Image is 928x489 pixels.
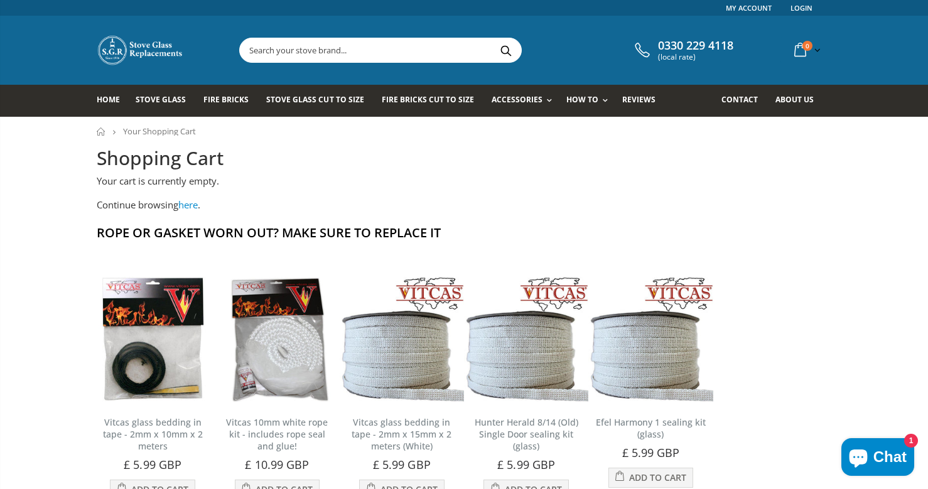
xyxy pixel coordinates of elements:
span: Add to Cart [629,471,686,483]
a: 0330 229 4118 (local rate) [632,39,733,62]
span: 0330 229 4118 [658,39,733,53]
h2: Rope Or Gasket Worn Out? Make Sure To Replace It [97,224,831,241]
span: £ 10.99 GBP [245,457,309,472]
img: Vitcas stove glass bedding in tape [340,277,464,401]
img: Vitcas white rope, glue and gloves kit 10mm [215,277,339,401]
a: Vitcas glass bedding in tape - 2mm x 15mm x 2 meters (White) [352,416,451,452]
span: Stove Glass [136,94,186,105]
input: Search your stove brand... [240,38,662,62]
a: Vitcas glass bedding in tape - 2mm x 10mm x 2 meters [103,416,203,452]
img: Vitcas stove glass bedding in tape [464,277,588,401]
span: £ 5.99 GBP [373,457,431,472]
span: About us [775,94,814,105]
a: here [178,198,198,211]
p: Continue browsing . [97,198,831,212]
h2: Shopping Cart [97,146,831,171]
a: Stove Glass Cut To Size [266,85,373,117]
span: Reviews [622,94,656,105]
a: 0 [789,38,823,62]
a: Home [97,127,106,136]
span: (local rate) [658,53,733,62]
span: Home [97,94,120,105]
a: Stove Glass [136,85,195,117]
img: Vitcas stove glass bedding in tape [588,277,713,401]
a: Home [97,85,129,117]
span: 0 [802,41,812,51]
span: £ 5.99 GBP [124,457,181,472]
a: Efel Harmony 1 sealing kit (glass) [596,416,706,440]
button: Add to Cart [608,468,693,488]
span: Fire Bricks [203,94,249,105]
a: About us [775,85,823,117]
span: Your Shopping Cart [123,126,196,137]
span: Stove Glass Cut To Size [266,94,364,105]
span: Accessories [492,94,542,105]
a: Hunter Herald 8/14 (Old) Single Door sealing kit (glass) [475,416,578,452]
img: Stove Glass Replacement [97,35,185,66]
a: Accessories [492,85,558,117]
span: How To [566,94,598,105]
span: Contact [721,94,758,105]
span: Fire Bricks Cut To Size [382,94,474,105]
a: Fire Bricks Cut To Size [382,85,483,117]
span: £ 5.99 GBP [622,445,680,460]
button: Search [492,38,520,62]
a: Fire Bricks [203,85,258,117]
a: Reviews [622,85,665,117]
a: Contact [721,85,767,117]
inbox-online-store-chat: Shopify online store chat [838,438,918,479]
span: £ 5.99 GBP [497,457,555,472]
p: Your cart is currently empty. [97,174,831,188]
a: How To [566,85,614,117]
a: Vitcas 10mm white rope kit - includes rope seal and glue! [226,416,328,452]
img: Vitcas stove glass bedding in tape [90,277,215,401]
